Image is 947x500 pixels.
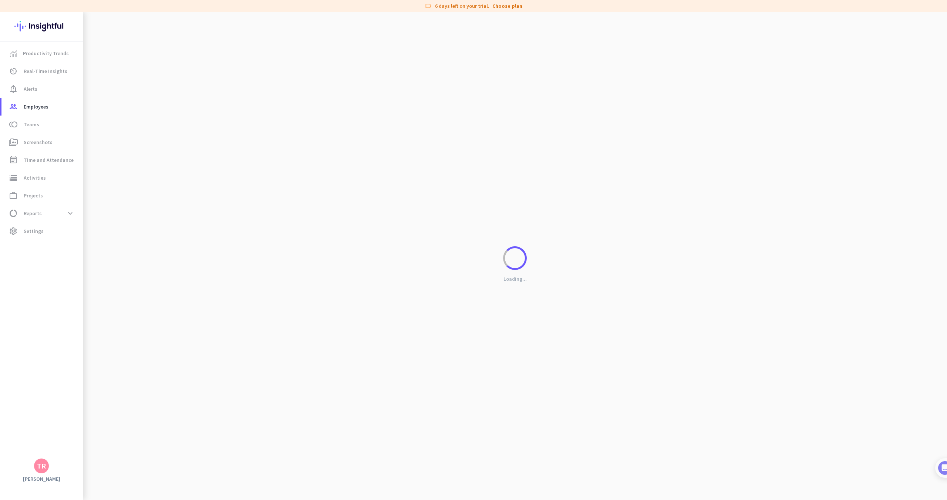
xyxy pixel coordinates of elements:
a: event_noteTime and Attendance [1,151,83,169]
img: Insightful logo [14,12,68,41]
a: perm_mediaScreenshots [1,133,83,151]
img: menu-item [10,50,17,57]
span: Screenshots [24,138,53,147]
i: group [9,102,18,111]
a: notification_importantAlerts [1,80,83,98]
a: storageActivities [1,169,83,187]
button: expand_more [64,207,77,220]
span: Messages [43,250,68,255]
span: Help [87,250,98,255]
a: menu-itemProductivity Trends [1,44,83,62]
img: Profile image for Tamara [26,77,38,89]
a: settingsSettings [1,222,83,240]
div: 2Initial tracking settings and how to edit them [14,211,134,228]
i: toll [9,120,18,129]
div: 1Add employees [14,126,134,138]
span: Activities [24,173,46,182]
a: groupEmployees [1,98,83,116]
div: Initial tracking settings and how to edit them [28,213,125,228]
a: av_timerReal-Time Insights [1,62,83,80]
a: tollTeams [1,116,83,133]
span: Reports [24,209,42,218]
div: [PERSON_NAME] from Insightful [41,80,122,87]
div: You're just a few steps away from completing the essential app setup [10,55,138,73]
a: data_usageReportsexpand_more [1,204,83,222]
i: work_outline [9,191,18,200]
div: It's time to add your employees! This is crucial since Insightful will start collecting their act... [28,141,129,172]
i: perm_media [9,138,18,147]
span: Settings [24,227,44,236]
a: work_outlineProjects [1,187,83,204]
p: 4 steps [7,97,26,105]
span: Alerts [24,84,37,93]
span: Home [11,250,26,255]
a: Choose plan [492,2,522,10]
i: storage [9,173,18,182]
div: TR [37,462,46,470]
span: Real-Time Insights [24,67,67,76]
span: Time and Attendance [24,156,74,164]
p: About 10 minutes [94,97,141,105]
button: Add your employees [28,178,100,193]
button: Help [74,231,111,261]
span: Employees [24,102,48,111]
div: Add employees [28,129,125,136]
div: 🎊 Welcome to Insightful! 🎊 [10,29,138,55]
h1: Tasks [63,3,87,16]
span: Tasks [121,250,137,255]
div: Close [130,3,143,16]
i: notification_important [9,84,18,93]
button: Messages [37,231,74,261]
span: Teams [24,120,39,129]
button: Tasks [111,231,148,261]
i: av_timer [9,67,18,76]
span: Productivity Trends [23,49,69,58]
i: event_note [9,156,18,164]
i: settings [9,227,18,236]
p: Loading... [503,276,527,282]
i: label [425,2,432,10]
i: data_usage [9,209,18,218]
span: Projects [24,191,43,200]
